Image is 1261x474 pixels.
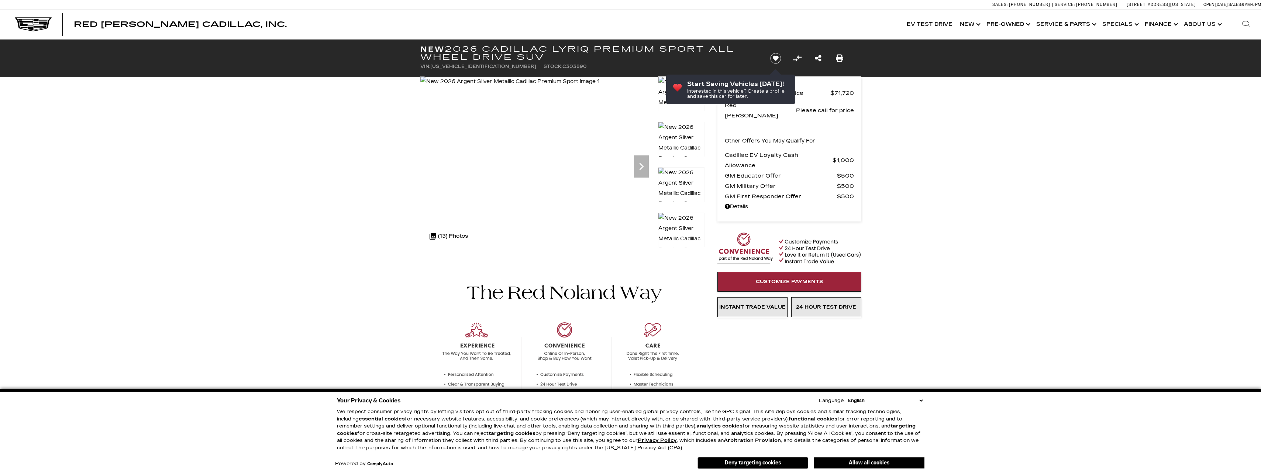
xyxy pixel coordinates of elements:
[992,2,1008,7] span: Sales:
[724,437,781,443] strong: Arbitration Provision
[337,395,401,406] span: Your Privacy & Cookies
[725,202,854,212] a: Details
[367,462,393,466] a: ComplyAuto
[430,64,536,69] span: [US_VEHICLE_IDENTIFICATION_NUMBER]
[544,64,562,69] span: Stock:
[837,191,854,202] span: $500
[717,272,861,292] a: Customize Payments
[725,191,837,202] span: GM First Responder Offer
[719,304,786,310] span: Instant Trade Value
[634,155,649,178] div: Next
[725,171,837,181] span: GM Educator Offer
[658,213,704,265] img: New 2026 Argent Silver Metallic Cadillac Premium Sport image 4
[725,100,796,121] span: Red [PERSON_NAME]
[837,171,854,181] span: $500
[1127,2,1196,7] a: [STREET_ADDRESS][US_STATE]
[658,76,704,129] img: New 2026 Argent Silver Metallic Cadillac Premium Sport image 1
[725,150,854,171] a: Cadillac EV Loyalty Cash Allowance $1,000
[420,45,445,54] strong: New
[756,279,823,285] span: Customize Payments
[833,155,854,165] span: $1,000
[359,416,405,422] strong: essential cookies
[1033,10,1099,39] a: Service & Parts
[1242,2,1261,7] span: 9 AM-6 PM
[836,53,843,63] a: Print this New 2026 Cadillac LYRIQ Premium Sport All Wheel Drive SUV
[725,191,854,202] a: GM First Responder Offer $500
[819,398,845,403] div: Language:
[420,64,430,69] span: VIN:
[725,136,815,146] p: Other Offers You May Qualify For
[1076,2,1117,7] span: [PHONE_NUMBER]
[956,10,983,39] a: New
[837,181,854,191] span: $500
[815,53,821,63] a: Share this New 2026 Cadillac LYRIQ Premium Sport All Wheel Drive SUV
[1203,2,1228,7] span: Open [DATE]
[337,408,924,451] p: We respect consumer privacy rights by letting visitors opt out of third-party tracking cookies an...
[846,397,924,404] select: Language Select
[725,88,854,98] a: MSRP - Total Vehicle Price $71,720
[420,76,600,87] img: New 2026 Argent Silver Metallic Cadillac Premium Sport image 1
[992,3,1052,7] a: Sales: [PHONE_NUMBER]
[1141,10,1180,39] a: Finance
[638,437,677,443] a: Privacy Policy
[717,297,788,317] a: Instant Trade Value
[725,100,854,121] a: Red [PERSON_NAME] Please call for price
[1052,3,1119,7] a: Service: [PHONE_NUMBER]
[725,88,830,98] span: MSRP - Total Vehicle Price
[337,423,916,436] strong: targeting cookies
[658,167,704,220] img: New 2026 Argent Silver Metallic Cadillac Premium Sport image 3
[697,457,808,469] button: Deny targeting cookies
[791,297,861,317] a: 24 Hour Test Drive
[15,17,52,31] img: Cadillac Dark Logo with Cadillac White Text
[74,20,287,29] span: Red [PERSON_NAME] Cadillac, Inc.
[420,45,758,61] h1: 2026 Cadillac LYRIQ Premium Sport All Wheel Drive SUV
[1009,2,1050,7] span: [PHONE_NUMBER]
[983,10,1033,39] a: Pre-Owned
[696,423,743,429] strong: analytics cookies
[725,181,854,191] a: GM Military Offer $500
[717,321,861,437] iframe: YouTube video player
[1180,10,1224,39] a: About Us
[792,53,803,64] button: Compare Vehicle
[789,416,837,422] strong: functional cookies
[768,52,784,64] button: Save vehicle
[725,171,854,181] a: GM Educator Offer $500
[658,122,704,174] img: New 2026 Argent Silver Metallic Cadillac Premium Sport image 2
[796,105,854,116] span: Please call for price
[489,430,535,436] strong: targeting cookies
[830,88,854,98] span: $71,720
[1229,2,1242,7] span: Sales:
[335,461,393,466] div: Powered by
[426,227,472,245] div: (13) Photos
[1099,10,1141,39] a: Specials
[74,21,287,28] a: Red [PERSON_NAME] Cadillac, Inc.
[796,304,856,310] span: 24 Hour Test Drive
[725,150,833,171] span: Cadillac EV Loyalty Cash Allowance
[814,457,924,468] button: Allow all cookies
[562,64,587,69] span: C303890
[1055,2,1075,7] span: Service:
[903,10,956,39] a: EV Test Drive
[725,181,837,191] span: GM Military Offer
